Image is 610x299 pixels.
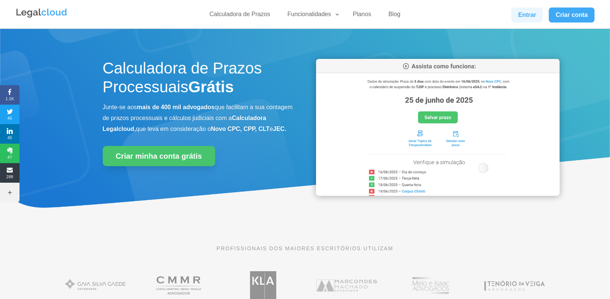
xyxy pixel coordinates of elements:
[348,11,376,21] a: Planos
[103,146,215,166] a: Criar minha conta grátis
[15,14,68,20] a: Logo da Legalcloud
[316,59,560,196] img: Calculadora de Prazos Processuais da Legalcloud
[137,104,214,110] b: mais de 400 mil advogados
[103,102,294,134] p: Junte-se aos que facilitam a sua contagem de prazos processuais e cálculos judiciais com a que le...
[188,78,234,96] strong: Grátis
[103,115,267,132] b: Calculadora Legalcloud,
[211,126,270,132] b: Novo CPC, CPP, CLT
[103,244,508,252] p: PROFISSIONAIS DOS MAIORES ESCRITÓRIOS UTILIZAM
[549,8,595,23] a: Criar conta
[15,8,68,19] img: Legalcloud Logo
[511,8,543,23] a: Entrar
[384,11,405,21] a: Blog
[316,191,560,197] a: Calculadora de Prazos Processuais da Legalcloud
[205,11,275,21] a: Calculadora de Prazos
[103,59,294,101] h1: Calculadora de Prazos Processuais
[273,126,286,132] b: JEC.
[283,11,340,21] a: Funcionalidades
